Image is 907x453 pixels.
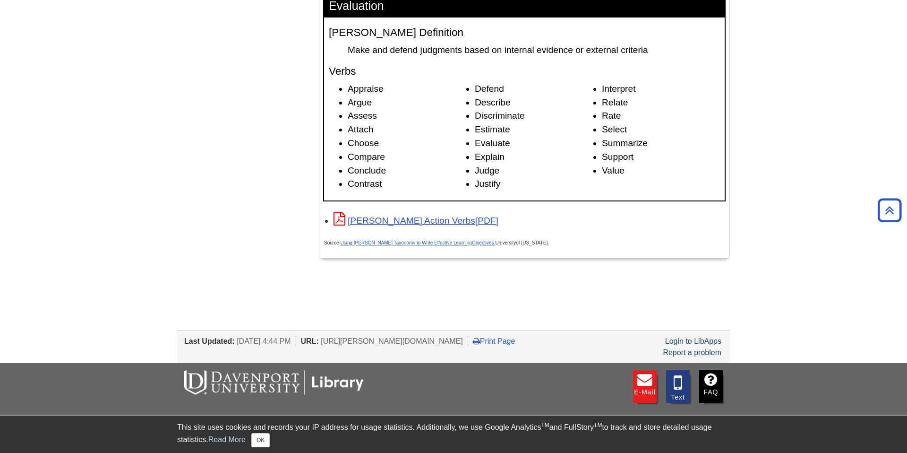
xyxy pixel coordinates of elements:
[602,164,720,178] li: Value
[602,137,720,150] li: Summarize
[177,422,730,447] div: This site uses cookies and records your IP address for usage statistics. Additionally, we use Goo...
[251,433,270,447] button: Close
[495,240,516,245] span: University
[602,150,720,164] li: Support
[699,370,723,403] a: FAQ
[473,337,480,345] i: Print Page
[329,27,720,39] h4: [PERSON_NAME] Definition
[348,123,466,137] li: Attach
[874,204,905,217] a: Back to Top
[184,337,235,345] span: Last Updated:
[633,370,657,403] a: E-mail
[663,348,721,357] a: Report a problem
[321,337,463,345] span: [URL][PERSON_NAME][DOMAIN_NAME]
[602,96,720,110] li: Relate
[475,82,593,96] li: Defend
[472,236,495,246] a: Objectives,
[348,177,466,191] li: Contrast
[665,337,721,345] a: Login to LibApps
[475,109,593,123] li: Discriminate
[348,137,466,150] li: Choose
[348,164,466,178] li: Conclude
[473,337,515,345] a: Print Page
[348,82,466,96] li: Appraise
[301,337,319,345] span: URL:
[348,96,466,110] li: Argue
[475,96,593,110] li: Describe
[348,44,720,56] dd: Make and defend judgments based on internal evidence or external criteria
[666,370,690,403] a: Text
[602,109,720,123] li: Rate
[348,150,466,164] li: Compare
[208,436,246,444] a: Read More
[472,240,495,245] span: Objectives,
[340,240,471,245] a: Using [PERSON_NAME] Taxonomy to Write Effective Learning
[594,422,602,428] sup: TM
[237,337,291,345] span: [DATE] 4:44 PM
[334,216,498,226] a: Link opens in new window
[516,240,549,245] span: of [US_STATE].
[475,123,593,137] li: Estimate
[324,240,472,245] span: Source:
[475,177,593,191] li: Justify
[602,82,720,96] li: Interpret
[475,164,593,178] li: Judge
[348,109,466,123] li: Assess
[475,150,593,164] li: Explain
[602,123,720,137] li: Select
[475,137,593,150] li: Evaluate
[541,422,549,428] sup: TM
[329,66,720,78] h4: Verbs
[184,370,364,395] img: DU Libraries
